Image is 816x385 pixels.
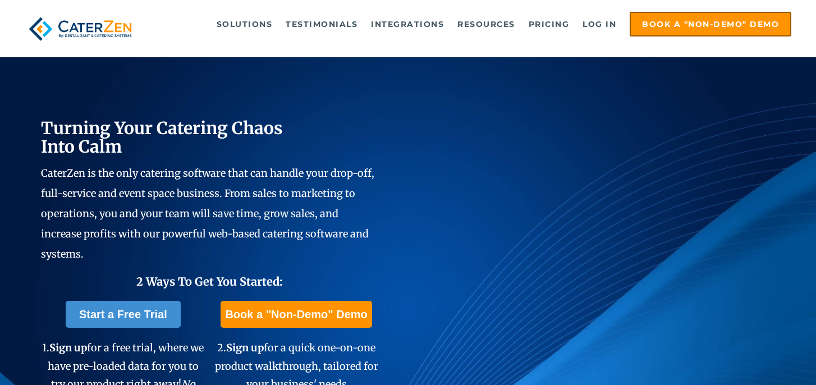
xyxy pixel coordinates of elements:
a: Integrations [365,13,450,35]
a: Book a "Non-Demo" Demo [221,301,372,328]
a: Testimonials [280,13,363,35]
a: Resources [452,13,521,35]
a: Pricing [523,13,575,35]
span: CaterZen is the only catering software that can handle your drop-off, full-service and event spac... [41,167,374,260]
span: 2 Ways To Get You Started: [136,274,283,288]
a: Start a Free Trial [66,301,181,328]
a: Book a "Non-Demo" Demo [630,12,791,36]
span: Sign up [49,341,87,354]
div: Navigation Menu [155,12,791,36]
span: Turning Your Catering Chaos Into Calm [41,117,283,157]
span: Sign up [226,341,264,354]
img: caterzen [25,12,136,46]
a: Solutions [211,13,278,35]
iframe: Help widget launcher [716,341,804,373]
a: Log in [577,13,622,35]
